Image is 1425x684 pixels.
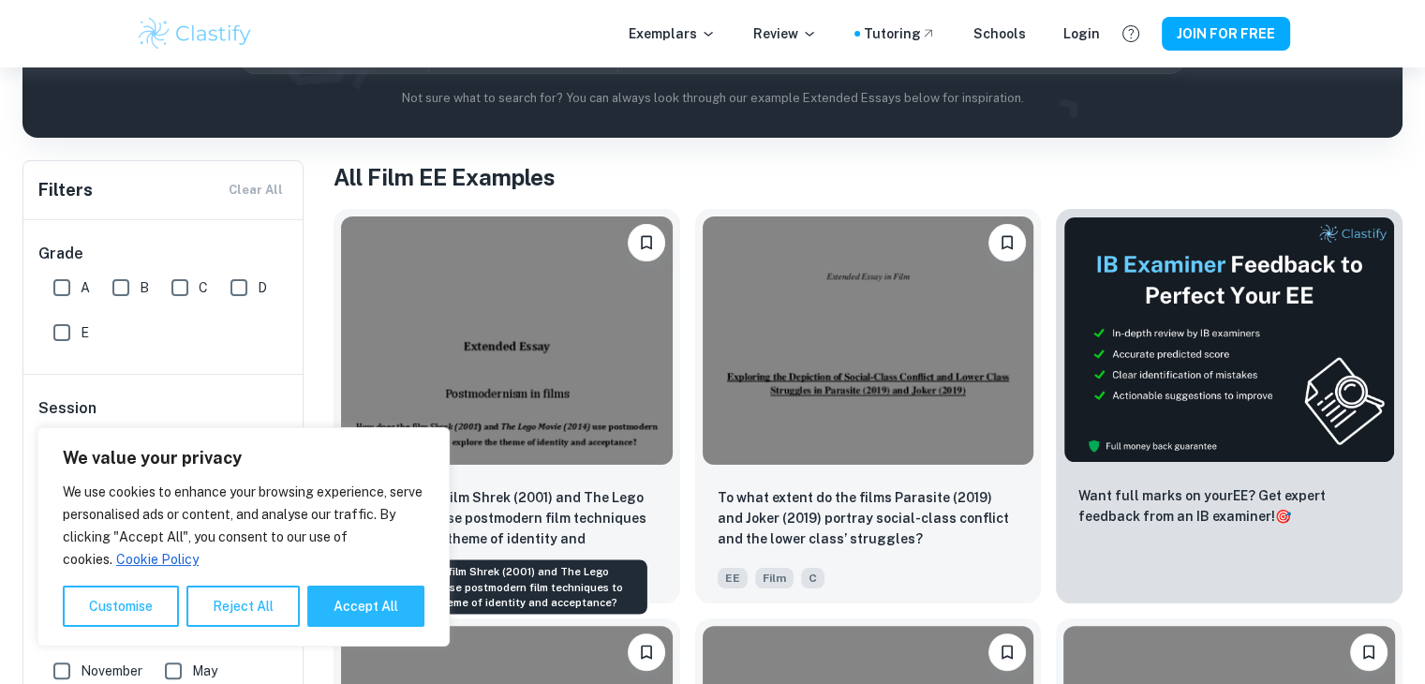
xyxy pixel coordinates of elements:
button: Accept All [307,586,424,627]
a: Tutoring [864,23,936,44]
button: Please log in to bookmark exemplars [988,633,1026,671]
p: Exemplars [629,23,716,44]
a: ThumbnailWant full marks on yourEE? Get expert feedback from an IB examiner! [1056,209,1403,603]
p: We value your privacy [63,447,424,469]
span: C [199,277,208,298]
span: EE [718,568,748,588]
span: B [140,277,149,298]
a: Please log in to bookmark exemplarsTo what extent do the films Parasite (2019) and Joker (2019) p... [695,209,1042,603]
span: D [258,277,267,298]
button: JOIN FOR FREE [1162,17,1290,51]
h6: Grade [38,243,289,265]
span: A [81,277,90,298]
span: November [81,661,142,681]
button: Please log in to bookmark exemplars [628,633,665,671]
button: Customise [63,586,179,627]
button: Help and Feedback [1115,18,1147,50]
h1: All Film EE Examples [334,160,1403,194]
span: C [801,568,824,588]
a: Cookie Policy [115,551,200,568]
a: Schools [973,23,1026,44]
img: Film EE example thumbnail: How does the film Shrek (2001) and The L [341,216,673,465]
p: Want full marks on your EE ? Get expert feedback from an IB examiner! [1078,485,1380,527]
button: Reject All [186,586,300,627]
span: 🎯 [1275,509,1291,524]
div: We value your privacy [37,427,450,647]
h6: Filters [38,177,93,203]
a: Login [1063,23,1100,44]
h6: Session [38,397,289,435]
p: Review [753,23,817,44]
img: Clastify logo [136,15,255,52]
p: To what extent do the films Parasite (2019) and Joker (2019) portray social-class conflict and th... [718,487,1019,549]
span: Film [755,568,794,588]
img: Thumbnail [1063,216,1395,463]
img: Film EE example thumbnail: To what extent do the films Parasite (20 [703,216,1034,465]
p: We use cookies to enhance your browsing experience, serve personalised ads or content, and analys... [63,481,424,571]
button: Please log in to bookmark exemplars [1350,633,1388,671]
span: E [81,322,89,343]
p: How does the film Shrek (2001) and The Lego Movie (2014) use postmodern film techniques to explor... [356,487,658,551]
button: Please log in to bookmark exemplars [628,224,665,261]
button: Please log in to bookmark exemplars [988,224,1026,261]
div: How does the film Shrek (2001) and The Lego Movie (2014) use postmodern film techniques to explor... [366,559,647,614]
span: May [192,661,217,681]
p: Not sure what to search for? You can always look through our example Extended Essays below for in... [37,89,1388,108]
a: Please log in to bookmark exemplarsHow does the film Shrek (2001) and The Lego Movie (2014) use p... [334,209,680,603]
